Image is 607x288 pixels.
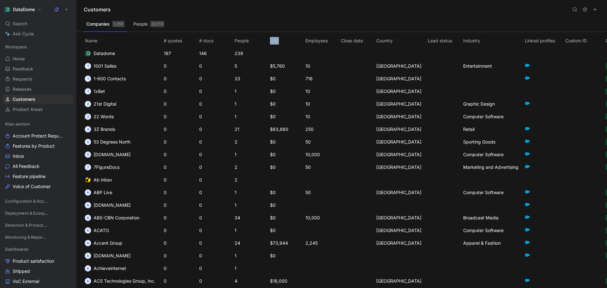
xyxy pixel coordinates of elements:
td: $16,000 [269,275,304,287]
td: 250 [304,123,340,136]
button: 11xBet [83,86,107,96]
div: Search [3,19,73,28]
th: # docs [198,32,233,47]
span: Search [13,20,27,28]
button: 11001 Salles [83,61,119,71]
span: Feedback [13,66,33,72]
a: Features by Product [3,141,73,151]
td: $0 [269,224,304,237]
th: Lead status [426,32,462,47]
td: 0 [198,224,233,237]
span: 1xBet [94,89,105,94]
td: 0 [162,186,198,199]
td: $0 [269,186,304,199]
button: 33Z Brands [83,124,117,134]
button: a[DOMAIN_NAME] [83,251,133,261]
div: 23,113 [150,21,164,27]
td: Sporting Goods [462,136,524,148]
td: 0 [162,85,198,98]
td: $0 [269,72,304,85]
td: 0 [162,275,198,287]
td: 10,000 [304,148,340,161]
a: Requests [3,74,73,84]
td: 10 [304,110,340,123]
td: Broadcast Media [462,211,524,224]
a: Customers [3,95,73,104]
td: [GEOGRAPHIC_DATA] [375,123,426,136]
span: [DOMAIN_NAME] [94,253,131,258]
span: Name [83,38,100,43]
span: ABS-CBN Corporation [94,215,139,220]
span: Product satisfaction [13,258,54,264]
th: Industry [462,32,524,47]
div: Detection & Protection [3,220,73,230]
div: A [85,265,91,272]
div: Deployment & Ecosystem [3,208,73,218]
span: Accent Group [94,240,122,246]
td: 0 [198,275,233,287]
a: Home [3,54,73,64]
td: Graphic Design [462,98,524,110]
button: logoAb inbev [83,175,114,185]
th: Custom ID [564,32,604,47]
td: 10 [304,98,340,110]
button: 553 Degrees North [83,137,133,147]
span: Requests [13,76,33,82]
span: All Feedback [13,163,40,169]
td: 0 [162,98,198,110]
button: AAchieveinternet [83,263,128,273]
td: $0 [269,199,304,211]
td: 0 [198,123,233,136]
td: 0 [162,60,198,72]
span: Shipped [13,268,30,274]
span: Home [13,56,25,62]
td: 1 [233,262,269,275]
div: 1 [85,63,91,69]
th: Close date [340,32,375,47]
td: 0 [198,60,233,72]
td: 0 [198,186,233,199]
div: A [85,215,91,221]
span: Datadome [94,51,115,56]
div: A [85,278,91,284]
td: 2 [233,136,269,148]
td: [GEOGRAPHIC_DATA] [375,237,426,249]
td: $0 [269,136,304,148]
td: 10,000 [304,211,340,224]
span: ACATO [94,228,109,233]
span: Features by Product [13,143,55,149]
td: [GEOGRAPHIC_DATA] [375,85,426,98]
td: [GEOGRAPHIC_DATA] [375,211,426,224]
span: 1-800 Contacts [94,76,126,81]
span: [DOMAIN_NAME] [94,202,131,208]
button: 5[DOMAIN_NAME] [83,150,133,160]
td: 24 [233,237,269,249]
td: 50 [304,136,340,148]
td: 33 [233,72,269,85]
a: Ask Cycle [3,29,73,39]
td: 1 [233,224,269,237]
td: 0 [198,161,233,174]
td: 0 [162,136,198,148]
td: [GEOGRAPHIC_DATA] [375,110,426,123]
div: Detection & Protection [3,220,73,232]
td: 0 [198,98,233,110]
td: 2,245 [304,237,340,249]
div: Monitoring & Reporting [3,232,73,242]
td: 0 [162,110,198,123]
span: VoC External [13,278,39,285]
div: 5 [85,151,91,158]
td: $73,944 [269,237,304,249]
span: Releases [13,86,32,92]
span: ABP Live [94,190,112,195]
a: Releases [3,84,73,94]
span: Detection & Protection [5,222,47,228]
span: 3Z Brands [94,126,115,132]
td: [GEOGRAPHIC_DATA] [375,161,426,174]
div: Deployment & Ecosystem [3,208,73,220]
td: 0 [162,161,198,174]
span: Ab inbev [94,177,112,182]
button: Companies [84,19,127,29]
td: 0 [198,148,233,161]
span: Voice of Customer [13,183,51,190]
